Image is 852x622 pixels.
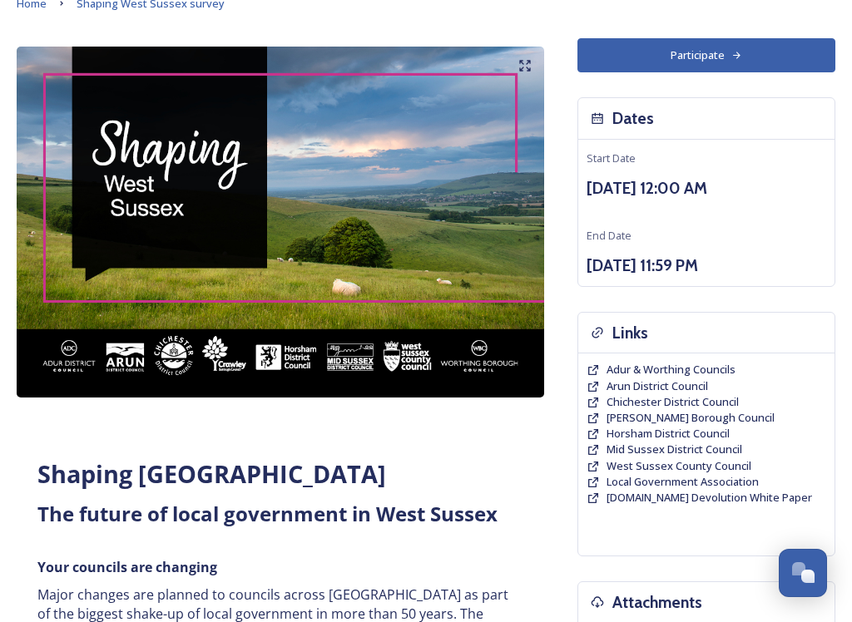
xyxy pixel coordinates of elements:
[607,474,759,489] span: Local Government Association
[607,458,751,474] a: West Sussex County Council
[607,410,775,426] a: [PERSON_NAME] Borough Council
[607,378,708,394] a: Arun District Council
[612,590,702,615] h3: Attachments
[607,426,730,442] a: Horsham District Council
[779,549,827,597] button: Open Chat
[607,474,759,490] a: Local Government Association
[607,394,739,409] span: Chichester District Council
[587,176,826,200] h3: [DATE] 12:00 AM
[607,490,812,505] span: [DOMAIN_NAME] Devolution White Paper
[37,500,498,527] strong: The future of local government in West Sussex
[607,442,742,457] a: Mid Sussex District Council
[607,442,742,457] span: Mid Sussex District Council
[577,38,835,72] button: Participate
[607,426,730,441] span: Horsham District Council
[587,228,632,243] span: End Date
[587,254,826,278] h3: [DATE] 11:59 PM
[37,457,386,490] strong: Shaping [GEOGRAPHIC_DATA]
[607,394,739,410] a: Chichester District Council
[607,362,736,377] span: Adur & Worthing Councils
[607,490,812,506] a: [DOMAIN_NAME] Devolution White Paper
[587,151,636,165] span: Start Date
[612,106,654,131] h3: Dates
[612,321,648,345] h3: Links
[607,362,736,378] a: Adur & Worthing Councils
[37,558,217,576] strong: Your councils are changing
[607,410,775,425] span: [PERSON_NAME] Borough Council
